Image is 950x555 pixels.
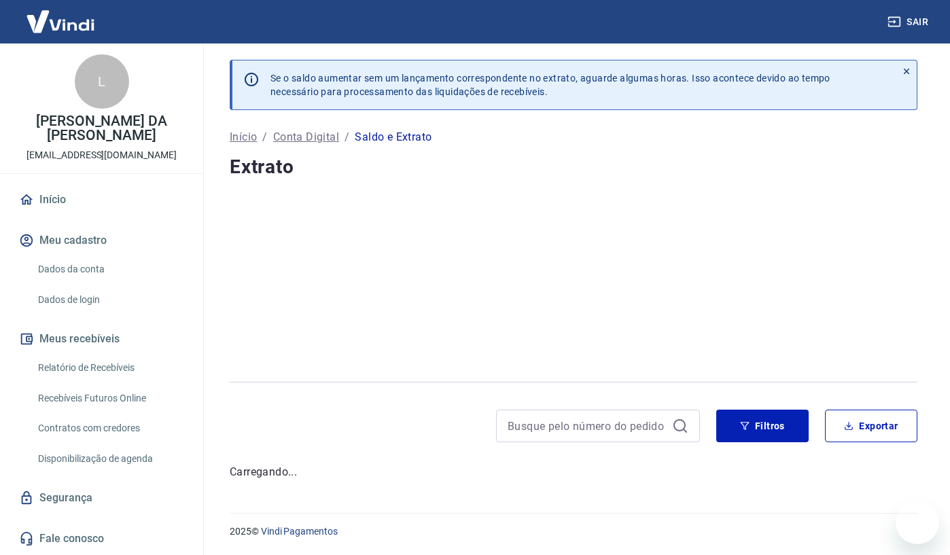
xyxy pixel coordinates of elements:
[273,129,339,145] a: Conta Digital
[230,154,917,181] h4: Extrato
[16,185,187,215] a: Início
[75,54,129,109] div: L
[16,1,105,42] img: Vindi
[230,524,917,539] p: 2025 ©
[262,129,267,145] p: /
[825,410,917,442] button: Exportar
[16,483,187,513] a: Segurança
[345,129,349,145] p: /
[230,464,917,480] p: Carregando...
[896,501,939,544] iframe: Button to launch messaging window
[508,416,667,436] input: Busque pelo número do pedido
[33,414,187,442] a: Contratos com credores
[33,384,187,412] a: Recebíveis Futuros Online
[230,129,257,145] a: Início
[261,526,338,537] a: Vindi Pagamentos
[885,10,934,35] button: Sair
[716,410,809,442] button: Filtros
[27,148,177,162] p: [EMAIL_ADDRESS][DOMAIN_NAME]
[33,445,187,473] a: Disponibilização de agenda
[16,524,187,554] a: Fale conosco
[16,324,187,354] button: Meus recebíveis
[11,114,192,143] p: [PERSON_NAME] DA [PERSON_NAME]
[33,354,187,382] a: Relatório de Recebíveis
[33,286,187,314] a: Dados de login
[33,255,187,283] a: Dados da conta
[355,129,432,145] p: Saldo e Extrato
[16,226,187,255] button: Meu cadastro
[270,71,830,99] p: Se o saldo aumentar sem um lançamento correspondente no extrato, aguarde algumas horas. Isso acon...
